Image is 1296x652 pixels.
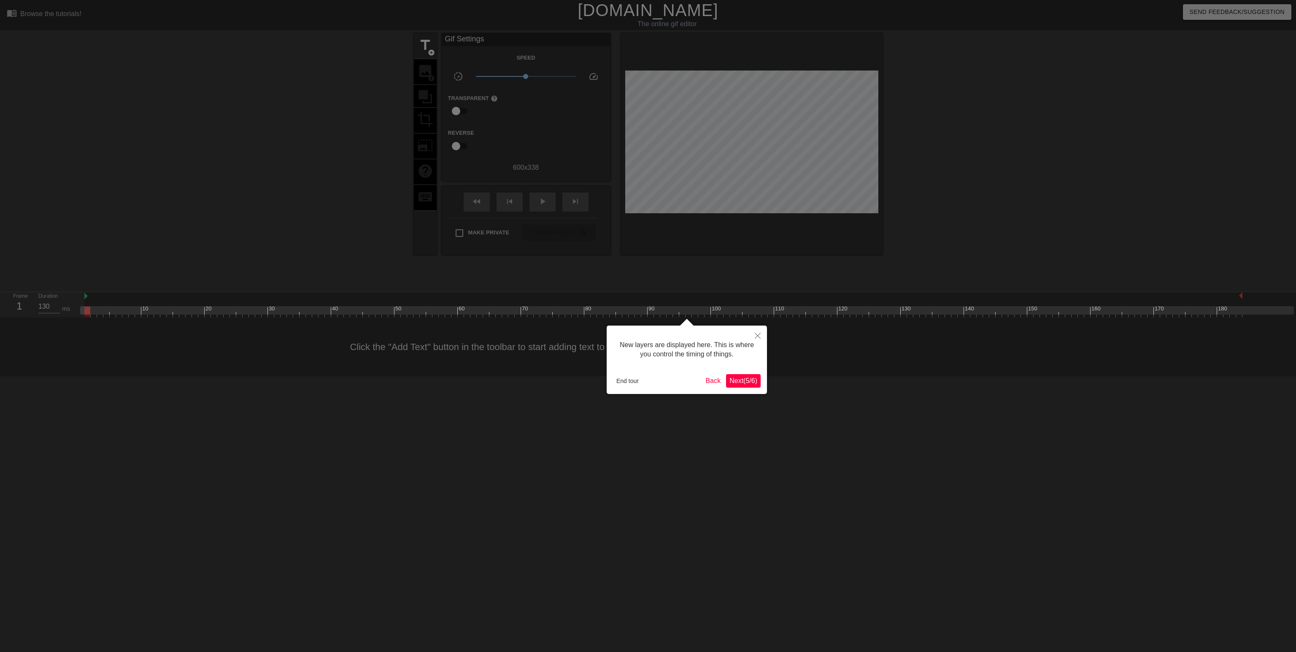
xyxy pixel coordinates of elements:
[613,332,761,368] div: New layers are displayed here. This is where you control the timing of things.
[613,375,642,387] button: End tour
[748,326,767,345] button: Close
[702,374,724,388] button: Back
[729,377,757,384] span: Next ( 5 / 6 )
[726,374,761,388] button: Next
